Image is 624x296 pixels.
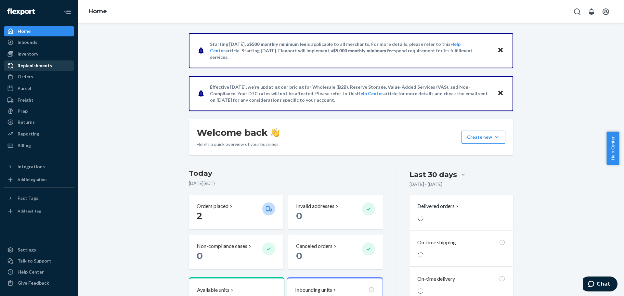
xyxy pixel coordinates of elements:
p: Effective [DATE], we're updating our pricing for Wholesale (B2B), Reserve Storage, Value-Added Se... [210,84,491,103]
div: Fast Tags [18,195,38,201]
ol: breadcrumbs [83,2,112,21]
p: Starting [DATE], a is applicable to all merchants. For more details, please refer to this article... [210,41,491,60]
button: Close [496,46,505,55]
p: On-time delivery [417,275,455,283]
div: Integrations [18,163,45,170]
button: Integrations [4,161,74,172]
img: hand-wave emoji [270,128,279,137]
span: 2 [197,210,202,221]
p: [DATE] ( EDT ) [189,180,383,187]
button: Talk to Support [4,256,74,266]
a: Reporting [4,129,74,139]
a: Freight [4,95,74,105]
h1: Welcome back [197,127,279,138]
p: Canceled orders [296,242,332,250]
div: Prep [18,108,28,114]
a: Prep [4,106,74,116]
div: Orders [18,73,33,80]
button: Orders placed 2 [189,195,283,229]
img: Flexport logo [7,8,35,15]
div: Help Center [18,269,44,275]
a: Home [88,8,107,15]
button: Create new [461,131,505,144]
div: Returns [18,119,35,125]
button: Close Navigation [61,5,74,18]
p: [DATE] - [DATE] [409,181,442,187]
a: Parcel [4,83,74,94]
span: 0 [296,250,302,261]
span: 0 [296,210,302,221]
p: On-time shipping [417,239,456,246]
div: Parcel [18,85,31,92]
button: Canceled orders 0 [288,235,383,269]
div: Reporting [18,131,39,137]
a: Add Fast Tag [4,206,74,216]
p: Orders placed [197,202,228,210]
div: Home [18,28,31,34]
p: Here’s a quick overview of your business [197,141,279,148]
p: Inbounding units [295,286,332,294]
div: Talk to Support [18,258,51,264]
a: Billing [4,140,74,151]
button: Open Search Box [571,5,584,18]
button: Non-compliance cases 0 [189,235,283,269]
div: Give Feedback [18,280,49,286]
button: Give Feedback [4,278,74,288]
button: Open account menu [599,5,612,18]
div: Inventory [18,51,38,57]
div: Freight [18,97,33,103]
a: Orders [4,71,74,82]
button: Help Center [606,132,619,165]
p: Available units [197,286,229,294]
span: $5,000 monthly minimum fee [333,48,394,53]
p: Non-compliance cases [197,242,247,250]
div: Replenishments [18,62,52,69]
iframe: Opens a widget where you can chat to one of our agents [583,277,617,293]
a: Home [4,26,74,36]
button: Fast Tags [4,193,74,203]
button: Open notifications [585,5,598,18]
span: $500 monthly minimum fee [249,41,306,47]
button: Close [496,89,505,98]
a: Help Center [4,267,74,277]
div: Settings [18,247,36,253]
a: Help Center [357,91,383,96]
p: Invalid addresses [296,202,334,210]
div: Inbounds [18,39,37,45]
a: Inbounds [4,37,74,47]
a: Returns [4,117,74,127]
div: Add Fast Tag [18,208,41,214]
div: Last 30 days [409,170,457,180]
div: Billing [18,142,31,149]
button: Delivered orders [417,202,460,210]
span: 0 [197,250,203,261]
a: Settings [4,245,74,255]
a: Inventory [4,49,74,59]
a: Replenishments [4,60,74,71]
div: Add Integration [18,177,46,182]
h3: Today [189,168,383,179]
a: Add Integration [4,174,74,185]
button: Invalid addresses 0 [288,195,383,229]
